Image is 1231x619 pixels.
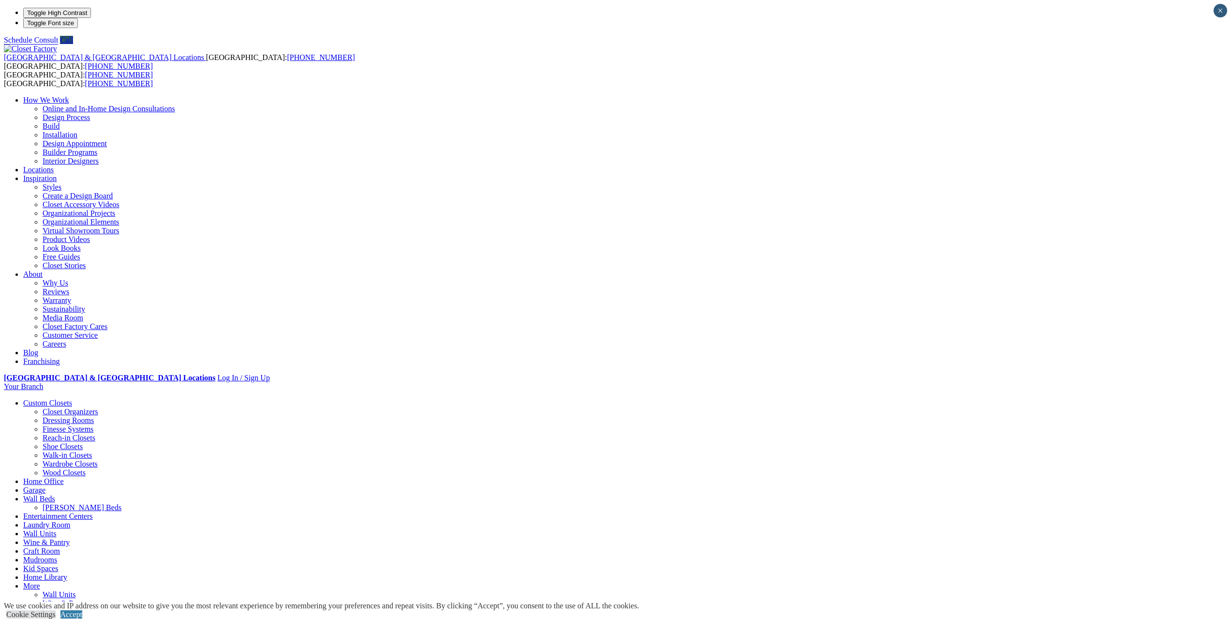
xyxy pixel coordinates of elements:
[23,564,58,573] a: Kid Spaces
[43,468,86,477] a: Wood Closets
[23,96,69,104] a: How We Work
[23,529,56,538] a: Wall Units
[43,226,119,235] a: Virtual Showroom Tours
[85,62,153,70] a: [PHONE_NUMBER]
[43,183,61,191] a: Styles
[85,79,153,88] a: [PHONE_NUMBER]
[4,71,153,88] span: [GEOGRAPHIC_DATA]: [GEOGRAPHIC_DATA]:
[43,209,115,217] a: Organizational Projects
[43,261,86,270] a: Closet Stories
[287,53,355,61] a: [PHONE_NUMBER]
[43,408,98,416] a: Closet Organizers
[60,36,73,44] a: Call
[43,590,75,599] a: Wall Units
[23,174,57,182] a: Inspiration
[43,451,92,459] a: Walk-in Closets
[217,374,269,382] a: Log In / Sign Up
[43,287,69,296] a: Reviews
[43,340,66,348] a: Careers
[23,486,45,494] a: Garage
[23,399,72,407] a: Custom Closets
[23,166,54,174] a: Locations
[43,503,121,512] a: [PERSON_NAME] Beds
[43,322,107,331] a: Closet Factory Cares
[4,53,204,61] span: [GEOGRAPHIC_DATA] & [GEOGRAPHIC_DATA] Locations
[60,610,82,619] a: Accept
[23,495,55,503] a: Wall Beds
[23,477,64,485] a: Home Office
[43,425,93,433] a: Finesse Systems
[43,460,98,468] a: Wardrobe Closets
[43,200,119,209] a: Closet Accessory Videos
[43,105,175,113] a: Online and In-Home Design Consultations
[23,8,91,18] button: Toggle High Contrast
[85,71,153,79] a: [PHONE_NUMBER]
[43,599,89,607] a: Wine & Pantry
[4,374,215,382] a: [GEOGRAPHIC_DATA] & [GEOGRAPHIC_DATA] Locations
[4,382,43,391] a: Your Branch
[27,9,87,16] span: Toggle High Contrast
[1214,4,1227,17] button: Close
[43,122,60,130] a: Build
[43,139,107,148] a: Design Appointment
[43,331,98,339] a: Customer Service
[23,18,78,28] button: Toggle Font size
[4,36,58,44] a: Schedule Consult
[23,521,70,529] a: Laundry Room
[4,45,57,53] img: Closet Factory
[23,573,67,581] a: Home Library
[43,235,90,243] a: Product Videos
[43,157,99,165] a: Interior Designers
[43,192,113,200] a: Create a Design Board
[23,538,70,546] a: Wine & Pantry
[43,416,94,424] a: Dressing Rooms
[43,131,77,139] a: Installation
[6,610,56,619] a: Cookie Settings
[23,270,43,278] a: About
[43,218,119,226] a: Organizational Elements
[43,279,68,287] a: Why Us
[27,19,74,27] span: Toggle Font size
[43,305,85,313] a: Sustainability
[43,434,95,442] a: Reach-in Closets
[4,53,206,61] a: [GEOGRAPHIC_DATA] & [GEOGRAPHIC_DATA] Locations
[43,113,90,121] a: Design Process
[23,556,57,564] a: Mudrooms
[43,314,83,322] a: Media Room
[23,582,40,590] a: More menu text will display only on big screen
[23,348,38,357] a: Blog
[43,244,81,252] a: Look Books
[43,148,97,156] a: Builder Programs
[23,512,93,520] a: Entertainment Centers
[4,53,355,70] span: [GEOGRAPHIC_DATA]: [GEOGRAPHIC_DATA]:
[43,296,71,304] a: Warranty
[43,253,80,261] a: Free Guides
[23,547,60,555] a: Craft Room
[43,442,83,451] a: Shoe Closets
[4,602,639,610] div: We use cookies and IP address on our website to give you the most relevant experience by remember...
[23,357,60,365] a: Franchising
